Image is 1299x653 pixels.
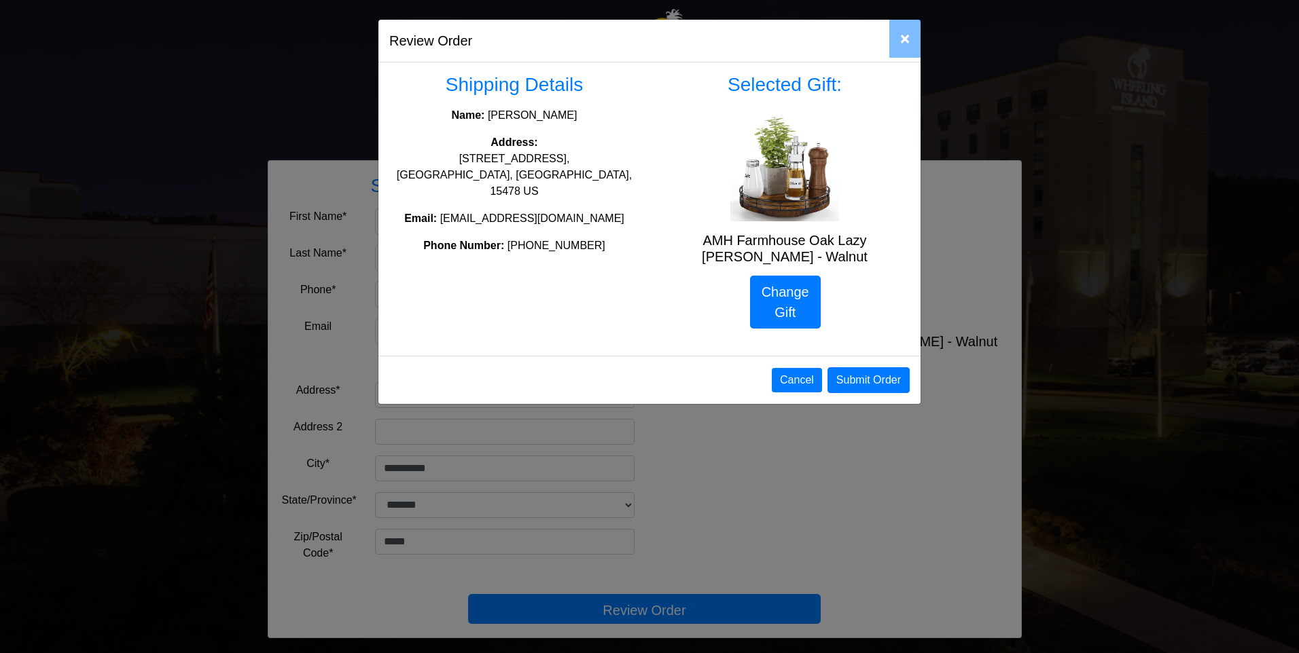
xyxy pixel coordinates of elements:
[889,20,921,58] button: Close
[440,212,624,224] span: [EMAIL_ADDRESS][DOMAIN_NAME]
[772,368,822,392] button: Cancel
[397,153,632,197] span: [STREET_ADDRESS], [GEOGRAPHIC_DATA], [GEOGRAPHIC_DATA], 15478 US
[660,73,910,96] h3: Selected Gift:
[491,136,537,148] strong: Address:
[389,73,639,96] h3: Shipping Details
[389,31,472,51] h5: Review Order
[488,109,577,121] span: [PERSON_NAME]
[828,367,910,393] button: Submit Order
[423,240,504,251] strong: Phone Number:
[750,276,821,329] a: Change Gift
[900,29,910,48] span: ×
[452,109,485,121] strong: Name:
[730,113,839,221] img: AMH Farmhouse Oak Lazy Susan - Walnut
[508,240,605,251] span: [PHONE_NUMBER]
[660,232,910,265] h5: AMH Farmhouse Oak Lazy [PERSON_NAME] - Walnut
[404,212,437,224] strong: Email:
